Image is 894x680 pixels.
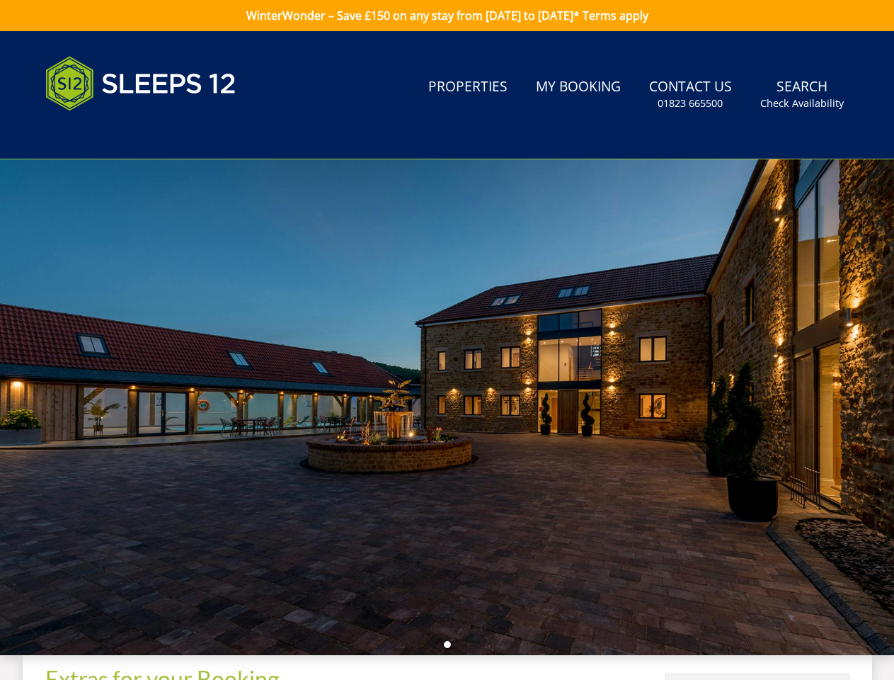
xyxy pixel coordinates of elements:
a: SearchCheck Availability [755,72,849,118]
small: 01823 665500 [658,96,723,110]
img: Sleeps 12 [45,48,236,119]
a: My Booking [530,72,626,103]
a: Contact Us01823 665500 [643,72,738,118]
small: Check Availability [760,96,844,110]
a: Properties [423,72,513,103]
iframe: Customer reviews powered by Trustpilot [38,127,187,140]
